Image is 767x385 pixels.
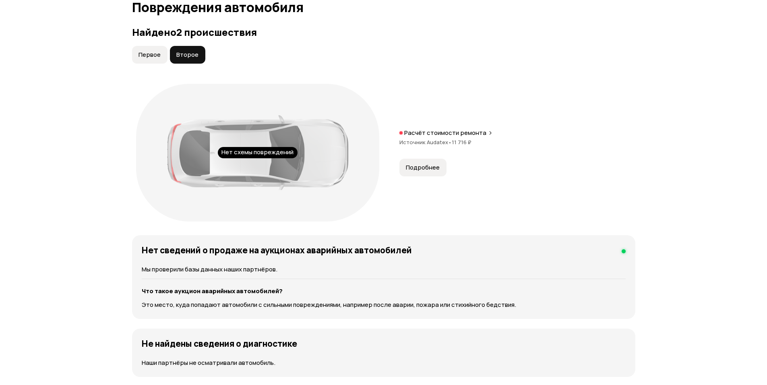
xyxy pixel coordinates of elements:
span: Подробнее [406,164,440,172]
p: Это место, куда попадают автомобили с сильными повреждениями, например после аварии, пожара или с... [142,300,626,309]
button: Подробнее [399,159,447,176]
span: Второе [176,51,198,59]
span: • [448,139,452,146]
span: Первое [139,51,161,59]
strong: Что такое аукцион аварийных автомобилей? [142,287,283,295]
h4: Нет сведений о продаже на аукционах аварийных автомобилей [142,245,412,255]
h3: Найдено 2 происшествия [132,27,635,38]
div: Нет схемы повреждений [218,147,298,158]
h4: Не найдены сведения о диагностике [142,338,297,349]
span: Источник Audatex [399,139,452,146]
button: Второе [170,46,205,64]
p: Расчёт стоимости ремонта [404,129,486,137]
p: Мы проверили базы данных наших партнёров. [142,265,626,274]
span: 11 716 ₽ [452,139,471,146]
p: Наши партнёры не осматривали автомобиль. [142,358,626,367]
button: Первое [132,46,167,64]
